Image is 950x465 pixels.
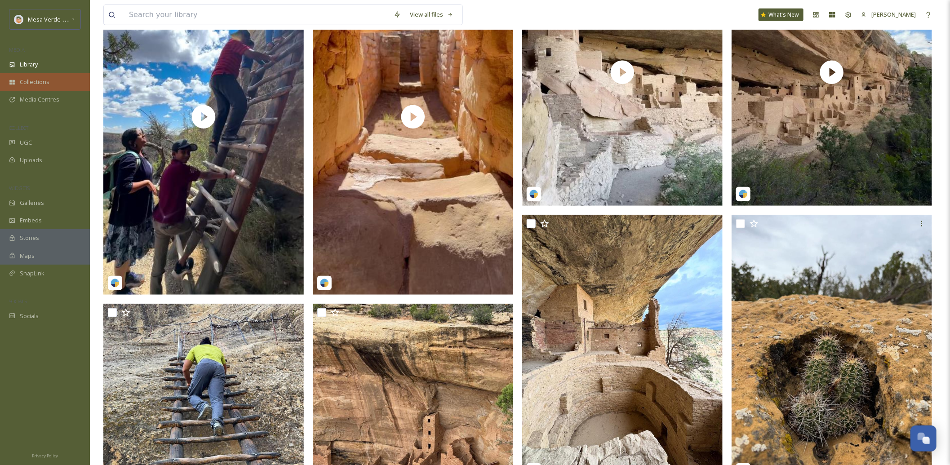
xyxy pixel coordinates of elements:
span: Socials [20,312,39,320]
a: Privacy Policy [32,450,58,461]
img: snapsea-logo.png [529,190,538,199]
a: View all files [405,6,458,23]
input: Search your library [124,5,389,25]
span: UGC [20,138,32,147]
span: Collections [20,78,49,86]
a: What's New [759,9,804,21]
img: snapsea-logo.png [320,279,329,288]
span: Privacy Policy [32,453,58,459]
a: [PERSON_NAME] [857,6,920,23]
span: Media Centres [20,95,59,104]
span: WIDGETS [9,185,30,191]
span: Galleries [20,199,44,207]
span: SOCIALS [9,298,27,305]
img: MVC%20SnapSea%20logo%20%281%29.png [14,15,23,24]
button: Open Chat [910,425,937,452]
span: Mesa Verde Country [28,15,83,23]
img: snapsea-logo.png [739,190,748,199]
span: Library [20,60,38,69]
span: Stories [20,234,39,242]
span: [PERSON_NAME] [871,10,916,18]
img: snapsea-logo.png [111,279,120,288]
span: MEDIA [9,46,25,53]
span: Embeds [20,216,42,225]
span: COLLECT [9,124,28,131]
span: SnapLink [20,269,44,278]
span: Uploads [20,156,42,164]
span: Maps [20,252,35,260]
